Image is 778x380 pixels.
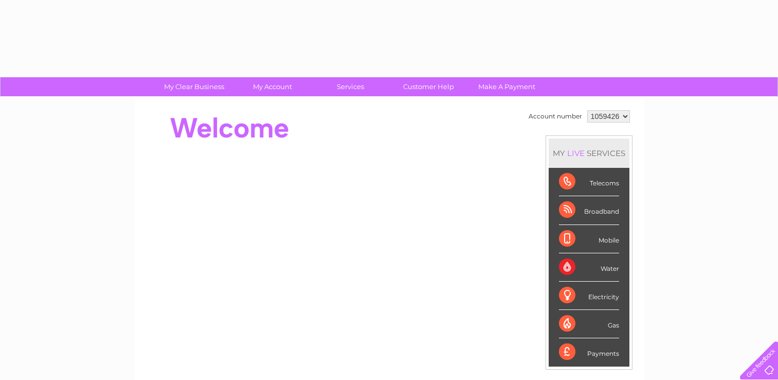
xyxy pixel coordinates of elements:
[308,77,393,96] a: Services
[549,139,629,168] div: MY SERVICES
[559,282,619,310] div: Electricity
[559,225,619,253] div: Mobile
[559,196,619,224] div: Broadband
[526,108,585,125] td: Account number
[559,168,619,196] div: Telecoms
[230,77,315,96] a: My Account
[464,77,549,96] a: Make A Payment
[559,338,619,366] div: Payments
[559,253,619,282] div: Water
[565,148,587,158] div: LIVE
[152,77,237,96] a: My Clear Business
[559,310,619,338] div: Gas
[386,77,471,96] a: Customer Help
